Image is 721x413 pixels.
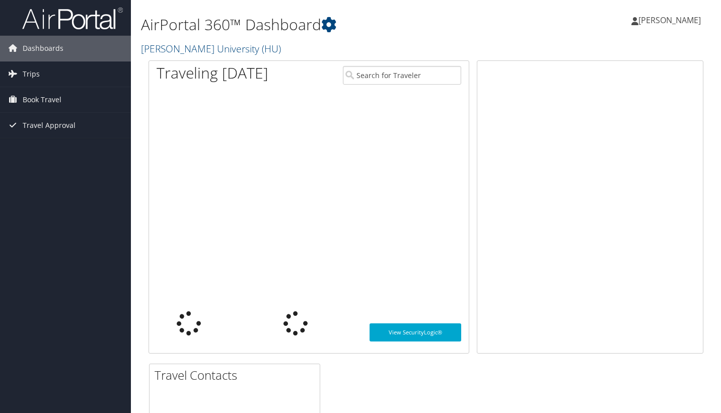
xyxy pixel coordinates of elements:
[22,7,123,30] img: airportal-logo.png
[638,15,701,26] span: [PERSON_NAME]
[155,367,320,384] h2: Travel Contacts
[157,62,268,84] h1: Traveling [DATE]
[23,61,40,87] span: Trips
[23,87,61,112] span: Book Travel
[23,36,63,61] span: Dashboards
[370,323,461,341] a: View SecurityLogic®
[631,5,711,35] a: [PERSON_NAME]
[141,42,283,55] a: [PERSON_NAME] University (HU)
[343,66,461,85] input: Search for Traveler
[141,14,521,35] h1: AirPortal 360™ Dashboard
[23,113,76,138] span: Travel Approval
